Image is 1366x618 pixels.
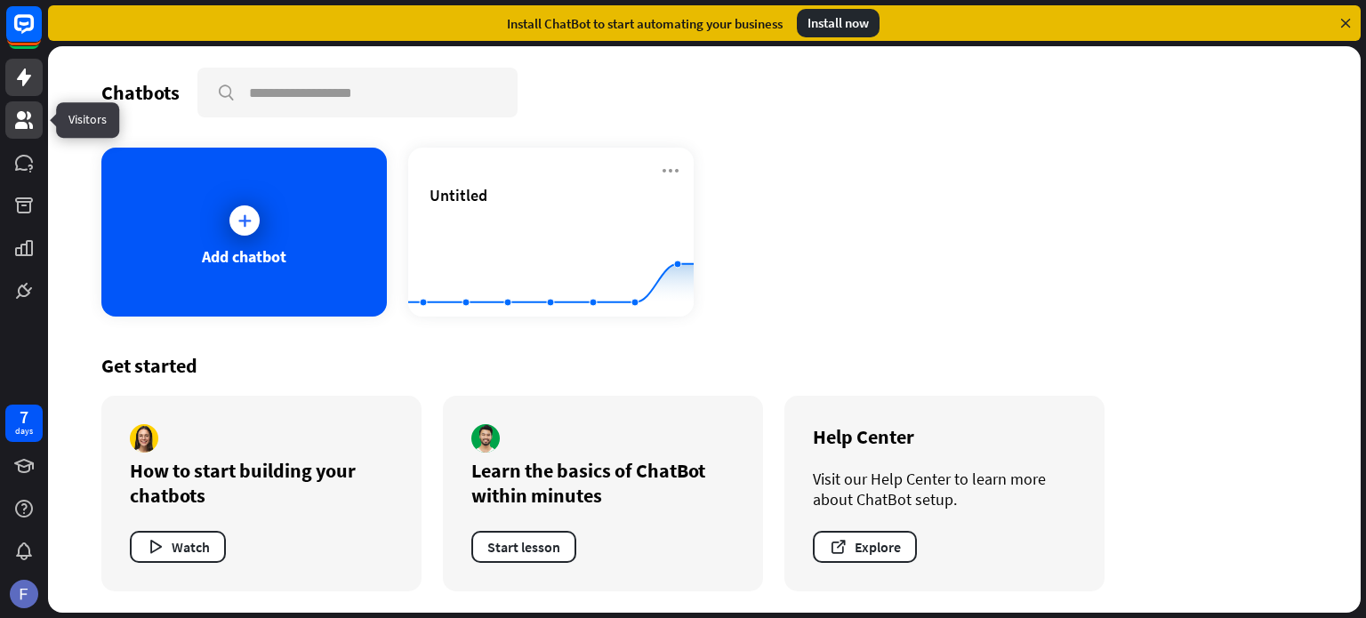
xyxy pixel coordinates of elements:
[130,531,226,563] button: Watch
[471,424,500,453] img: author
[813,469,1076,510] div: Visit our Help Center to learn more about ChatBot setup.
[430,185,487,205] span: Untitled
[101,353,1307,378] div: Get started
[813,531,917,563] button: Explore
[101,80,180,105] div: Chatbots
[813,424,1076,449] div: Help Center
[471,458,735,508] div: Learn the basics of ChatBot within minutes
[797,9,880,37] div: Install now
[20,409,28,425] div: 7
[471,531,576,563] button: Start lesson
[15,425,33,437] div: days
[130,458,393,508] div: How to start building your chatbots
[130,424,158,453] img: author
[507,15,783,32] div: Install ChatBot to start automating your business
[202,246,286,267] div: Add chatbot
[14,7,68,60] button: Open LiveChat chat widget
[5,405,43,442] a: 7 days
